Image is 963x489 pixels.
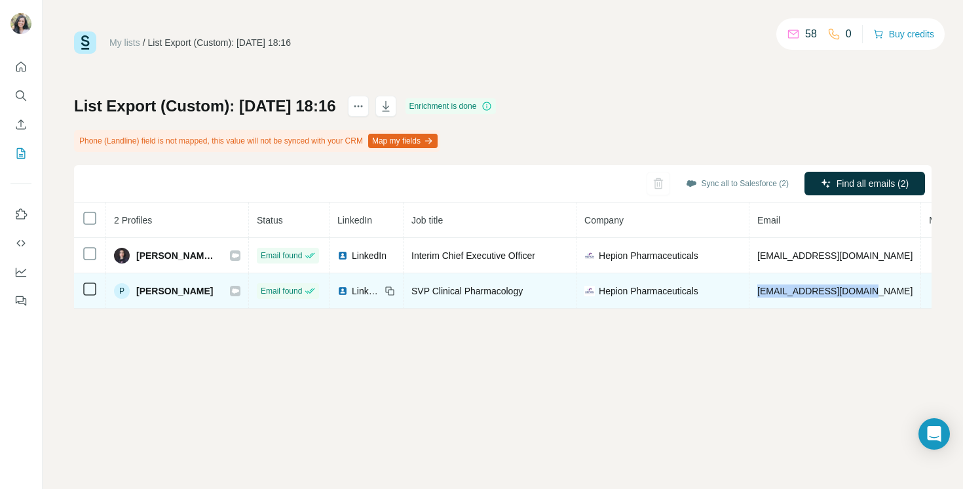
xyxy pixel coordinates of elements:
img: LinkedIn logo [337,286,348,296]
span: SVP Clinical Pharmacology [411,286,523,296]
button: Use Surfe on LinkedIn [10,203,31,226]
div: List Export (Custom): [DATE] 18:16 [148,36,291,49]
div: P [114,283,130,299]
li: / [143,36,145,49]
span: [EMAIL_ADDRESS][DOMAIN_NAME] [757,250,913,261]
img: Avatar [114,248,130,264]
button: Use Surfe API [10,231,31,255]
img: Avatar [10,13,31,34]
button: Feedback [10,289,31,313]
p: 0 [846,26,852,42]
button: My lists [10,142,31,165]
span: [PERSON_NAME] [136,284,213,298]
button: Dashboard [10,260,31,284]
span: Email found [261,285,302,297]
span: Status [257,215,283,225]
span: Company [584,215,624,225]
span: Find all emails (2) [837,177,909,190]
img: company-logo [584,250,595,261]
span: LinkedIn [352,249,387,262]
div: Phone (Landline) field is not mapped, this value will not be synced with your CRM [74,130,440,152]
img: Surfe Logo [74,31,96,54]
button: Search [10,84,31,108]
button: Sync all to Salesforce (2) [677,174,798,193]
span: [EMAIL_ADDRESS][DOMAIN_NAME] [757,286,913,296]
img: company-logo [584,286,595,296]
span: Job title [411,215,443,225]
div: Enrichment is done [406,98,497,114]
span: Email [757,215,780,225]
span: Interim Chief Executive Officer [411,250,535,261]
span: 2 Profiles [114,215,152,225]
span: Hepion Pharmaceuticals [599,249,698,262]
button: actions [348,96,369,117]
span: [PERSON_NAME], MD [136,249,217,262]
a: My lists [109,37,140,48]
div: Open Intercom Messenger [918,418,950,450]
p: 58 [805,26,817,42]
button: Buy credits [873,25,934,43]
span: Mobile [929,215,956,225]
span: LinkedIn [337,215,372,225]
h1: List Export (Custom): [DATE] 18:16 [74,96,336,117]
button: Enrich CSV [10,113,31,136]
img: LinkedIn logo [337,250,348,261]
button: Quick start [10,55,31,79]
button: Find all emails (2) [804,172,925,195]
span: Email found [261,250,302,262]
button: Map my fields [368,134,438,148]
span: Hepion Pharmaceuticals [599,284,698,298]
span: LinkedIn [352,284,381,298]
